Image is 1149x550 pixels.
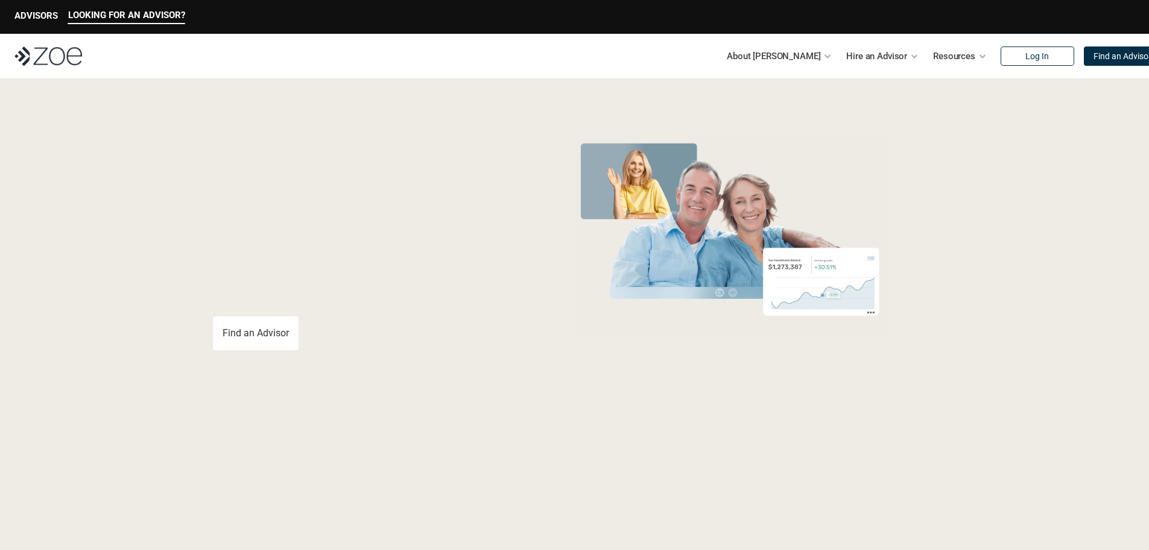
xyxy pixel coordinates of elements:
p: LOOKING FOR AN ADVISOR? [68,10,185,21]
p: Hire an Advisor [846,47,907,65]
p: Find an Advisor [223,327,289,339]
p: Loremipsum: *DolOrsi Ametconsecte adi Eli Seddoeius tem inc utlaboreet. Dol 0239 MagNaal Enimadmi... [29,504,1120,548]
em: The information in the visuals above is for illustrative purposes only and does not represent an ... [563,341,897,348]
p: You deserve an advisor you can trust. [PERSON_NAME], hire, and invest with vetted, fiduciary, fin... [213,273,524,302]
a: Log In [1001,46,1074,66]
p: Log In [1025,51,1049,62]
p: Resources [933,47,975,65]
span: Grow Your Wealth [213,133,481,180]
p: ADVISORS [14,10,58,21]
span: with a Financial Advisor [213,174,457,261]
a: Find an Advisor [213,316,299,350]
p: About [PERSON_NAME] [727,47,820,65]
